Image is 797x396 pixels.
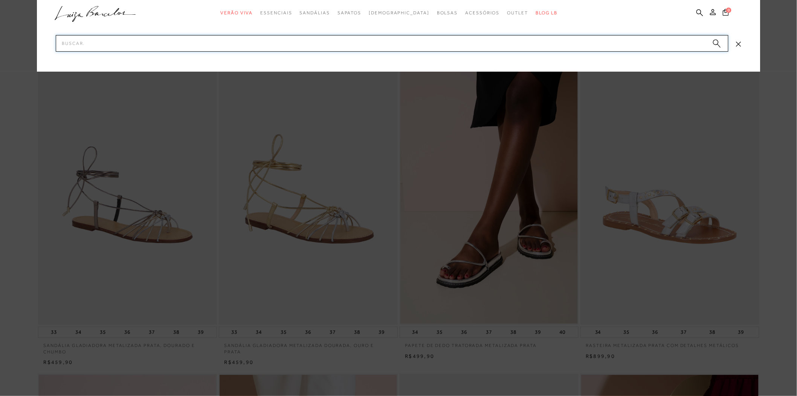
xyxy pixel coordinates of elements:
span: Acessórios [466,10,500,15]
span: Bolsas [437,10,458,15]
span: Sapatos [337,10,361,15]
button: 0 [721,8,731,18]
span: Verão Viva [220,10,253,15]
input: Buscar. [56,35,728,52]
a: categoryNavScreenReaderText [507,6,528,20]
a: categoryNavScreenReaderText [220,6,253,20]
span: Sandálias [300,10,330,15]
span: Essenciais [260,10,292,15]
a: categoryNavScreenReaderText [437,6,458,20]
a: categoryNavScreenReaderText [300,6,330,20]
a: noSubCategoriesText [369,6,429,20]
a: BLOG LB [536,6,557,20]
span: [DEMOGRAPHIC_DATA] [369,10,429,15]
span: Outlet [507,10,528,15]
a: categoryNavScreenReaderText [337,6,361,20]
span: BLOG LB [536,10,557,15]
span: 0 [726,8,731,13]
a: categoryNavScreenReaderText [260,6,292,20]
a: categoryNavScreenReaderText [466,6,500,20]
